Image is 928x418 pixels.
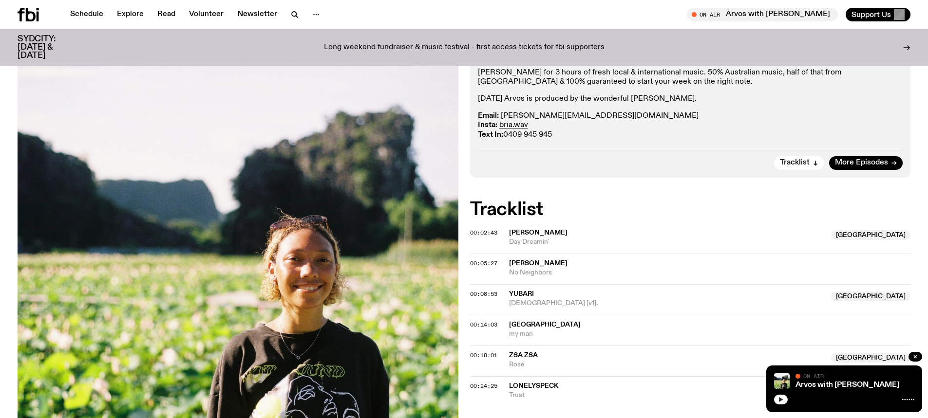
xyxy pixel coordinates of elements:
[509,260,568,267] span: [PERSON_NAME]
[803,373,824,379] span: On Air
[509,237,826,247] span: Day Dreamin'
[470,382,497,390] span: 00:24:25
[470,201,911,218] h2: Tracklist
[831,291,910,301] span: [GEOGRAPHIC_DATA]
[478,121,497,129] strong: Insta:
[470,351,497,359] span: 00:18:01
[509,268,911,277] span: No Neighbors
[470,259,497,267] span: 00:05:27
[846,8,910,21] button: Support Us
[852,10,891,19] span: Support Us
[774,373,790,389] img: Bri is smiling and wearing a black t-shirt. She is standing in front of a lush, green field. Ther...
[829,156,903,170] a: More Episodes
[509,299,826,308] span: [DEMOGRAPHIC_DATA] [v1].
[795,381,899,389] a: Arvos with [PERSON_NAME]
[499,121,528,129] a: bria.wav
[152,8,181,21] a: Read
[470,229,497,236] span: 00:02:43
[18,35,80,60] h3: SYDCITY: [DATE] & [DATE]
[509,291,534,297] span: yubari
[831,353,910,363] span: [GEOGRAPHIC_DATA]
[831,230,910,240] span: [GEOGRAPHIC_DATA]
[509,382,558,389] span: Lonelyspeck
[509,321,581,328] span: [GEOGRAPHIC_DATA]
[509,391,826,400] span: Trust
[478,131,503,139] strong: Text In:
[470,290,497,298] span: 00:08:53
[501,112,699,120] a: [PERSON_NAME][EMAIL_ADDRESS][DOMAIN_NAME]
[774,156,824,170] button: Tracklist
[509,360,826,369] span: Rosé
[509,352,538,359] span: ZSA ZSA
[478,111,903,140] p: 0409 945 945
[478,112,499,120] strong: Email:
[687,8,838,21] button: On AirArvos with [PERSON_NAME]
[111,8,150,21] a: Explore
[509,229,568,236] span: [PERSON_NAME]
[835,159,888,166] span: More Episodes
[470,321,497,328] span: 00:14:03
[478,68,903,87] p: [PERSON_NAME] for 3 hours of fresh local & international music. ​50% Australian music, half of th...
[64,8,109,21] a: Schedule
[509,329,911,339] span: my man
[780,159,810,166] span: Tracklist
[231,8,283,21] a: Newsletter
[478,94,903,104] p: [DATE] Arvos is produced by the wonderful [PERSON_NAME].
[324,43,605,52] p: Long weekend fundraiser & music festival - first access tickets for fbi supporters
[183,8,229,21] a: Volunteer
